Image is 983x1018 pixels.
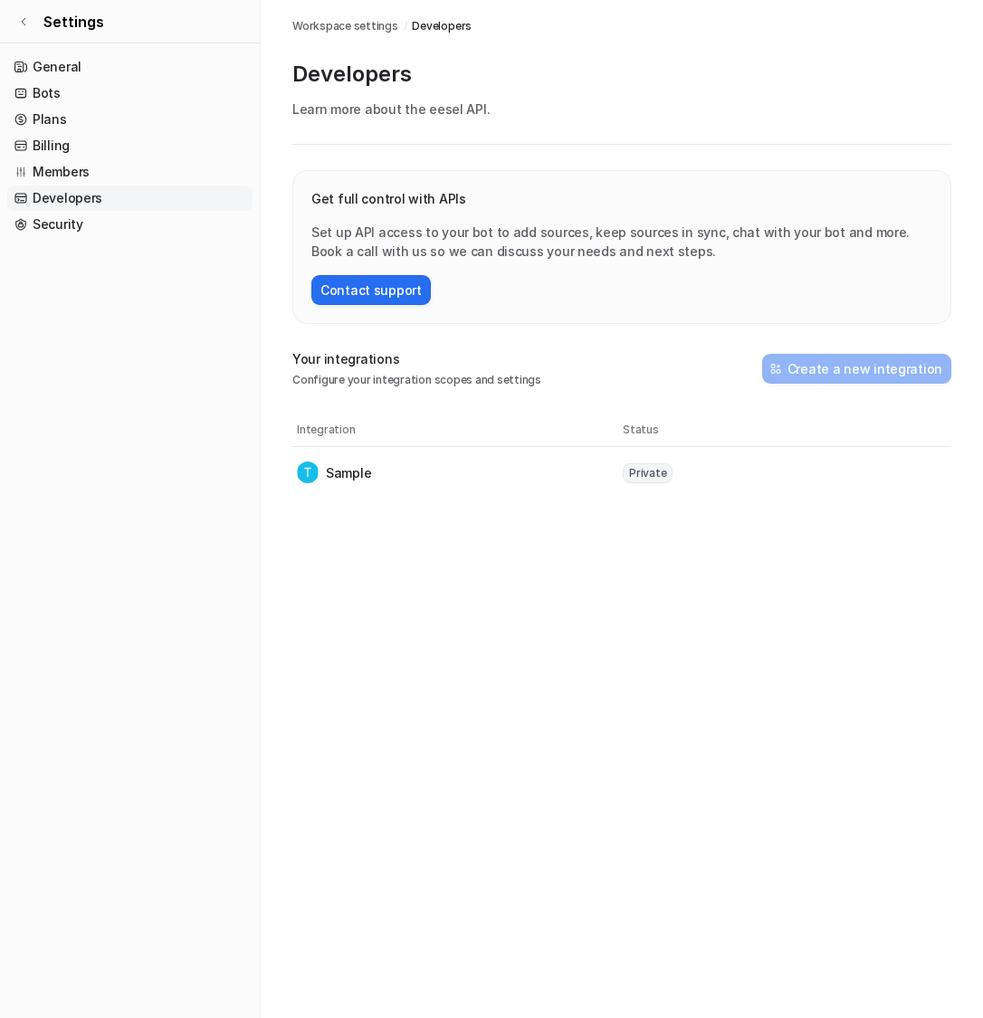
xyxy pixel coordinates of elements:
[292,372,541,388] p: Configure your integration scopes and settings
[292,60,951,89] p: Developers
[7,54,253,80] a: General
[7,133,253,158] a: Billing
[7,159,253,185] a: Members
[623,463,673,483] span: Private
[762,354,951,384] button: Create a new integration
[296,421,622,439] th: Integration
[7,212,253,237] a: Security
[7,81,253,106] a: Bots
[7,107,253,132] a: Plans
[429,101,486,117] a: eesel API
[311,189,932,208] p: Get full control with APIs
[404,18,407,34] span: /
[311,275,431,305] button: Contact support
[412,18,472,34] a: Developers
[326,463,371,482] p: Sample
[787,359,942,378] h2: Create a new integration
[292,349,541,368] p: Your integrations
[43,11,104,33] span: Settings
[622,421,948,439] th: Status
[292,18,398,34] a: Workspace settings
[292,101,490,117] span: Learn more about the .
[7,186,253,211] a: Developers
[311,223,932,261] p: Set up API access to your bot to add sources, keep sources in sync, chat with your bot and more. ...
